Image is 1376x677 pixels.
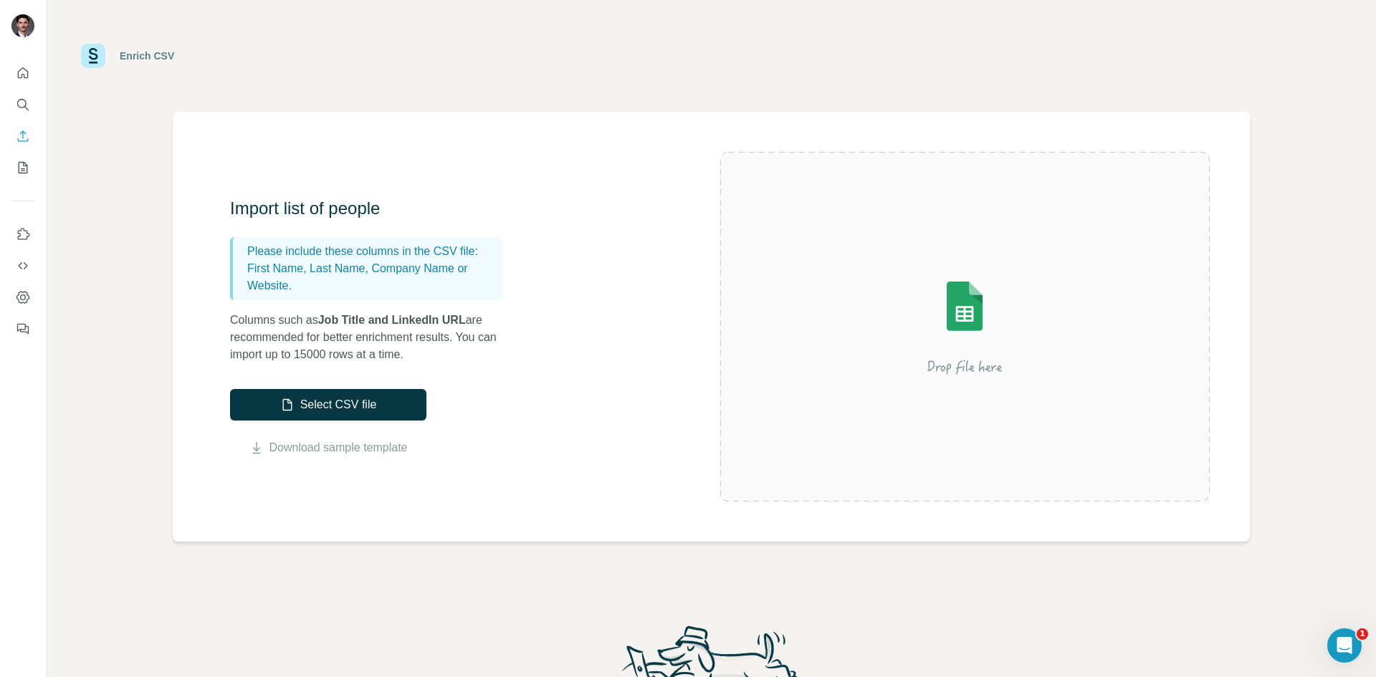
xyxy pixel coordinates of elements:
div: Enrich CSV [120,49,174,63]
button: Feedback [11,316,34,342]
button: Use Surfe on LinkedIn [11,221,34,247]
button: Quick start [11,60,34,86]
button: Dashboard [11,284,34,310]
p: Columns such as are recommended for better enrichment results. You can import up to 15000 rows at... [230,312,517,363]
button: Download sample template [230,439,426,456]
button: Enrich CSV [11,123,34,149]
span: 1 [1357,628,1368,640]
button: Select CSV file [230,389,426,421]
a: Download sample template [269,439,408,456]
p: Please include these columns in the CSV file: [247,243,497,260]
button: My lists [11,155,34,181]
img: Avatar [11,14,34,37]
img: Surfe Illustration - Drop file here or select below [836,241,1094,413]
h3: Import list of people [230,197,517,220]
p: First Name, Last Name, Company Name or Website. [247,260,497,294]
button: Search [11,92,34,117]
iframe: Intercom live chat [1327,628,1362,663]
span: Job Title and LinkedIn URL [318,314,466,326]
button: Use Surfe API [11,253,34,279]
img: Surfe Logo [81,44,105,68]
